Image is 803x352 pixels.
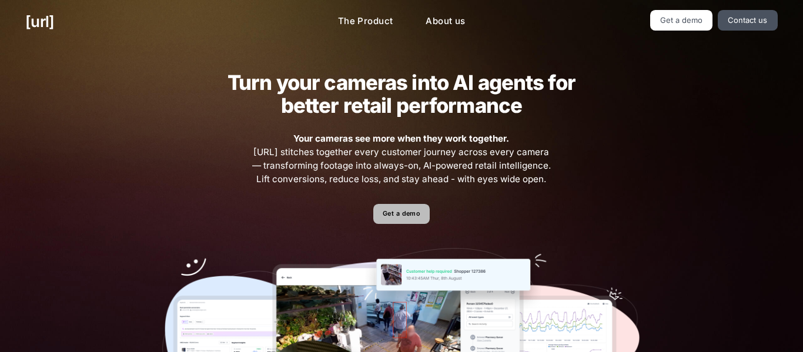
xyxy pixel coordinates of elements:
a: Get a demo [650,10,713,31]
a: The Product [329,10,403,33]
a: Contact us [718,10,778,31]
span: [URL] stitches together every customer journey across every camera — transforming footage into al... [250,132,553,186]
a: [URL] [25,10,54,33]
a: Get a demo [373,204,429,224]
a: About us [416,10,474,33]
strong: Your cameras see more when they work together. [293,133,509,144]
h2: Turn your cameras into AI agents for better retail performance [209,71,594,117]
